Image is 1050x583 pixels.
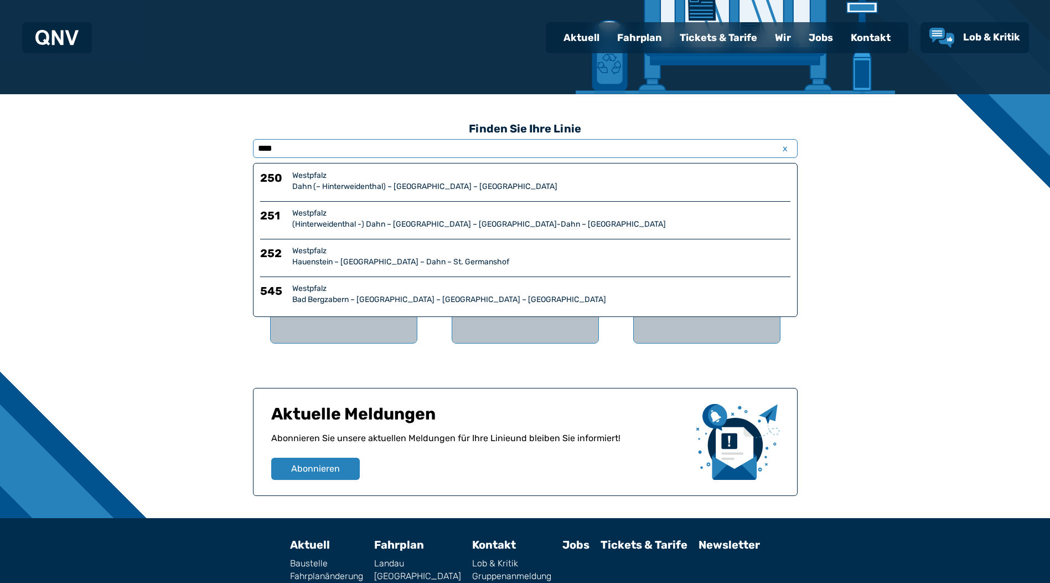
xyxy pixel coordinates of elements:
span: Lob & Kritik [963,31,1020,43]
a: Baustelle [290,559,363,568]
div: Hauenstein – [GEOGRAPHIC_DATA] – Dahn – St. Germanshof [292,257,790,268]
a: Kontakt [472,538,516,551]
p: Abonnieren Sie unsere aktuellen Meldungen für Ihre Linie und bleiben Sie informiert! [271,432,687,458]
h6: 545 [260,283,288,305]
div: Bad Bergzabern – [GEOGRAPHIC_DATA] – [GEOGRAPHIC_DATA] – [GEOGRAPHIC_DATA] [292,294,790,305]
a: Jobs [562,538,589,551]
div: Dahn (– Hinterweidenthal) – [GEOGRAPHIC_DATA] – [GEOGRAPHIC_DATA] [292,181,790,192]
div: Westpfalz [292,246,790,257]
h6: 252 [260,246,288,268]
a: Gruppenanmeldung [472,572,551,581]
a: QNV Logo [35,27,79,49]
a: Jobs [800,23,842,52]
a: Landau [374,559,461,568]
h6: 250 [260,170,288,192]
div: Westpfalz [292,283,790,294]
img: QNV Logo [35,30,79,45]
div: Westpfalz [292,170,790,181]
h3: Finden Sie Ihre Linie [253,116,798,141]
a: Wir [766,23,800,52]
a: Lob & Kritik [472,559,551,568]
h1: Aktuelle Meldungen [271,404,687,432]
a: Newsletter [699,538,760,551]
a: Aktuell [290,538,330,551]
span: Abonnieren [291,462,340,475]
img: newsletter [696,404,779,480]
a: Fahrplanänderung [290,572,363,581]
button: Abonnieren [271,458,360,480]
a: Tickets & Tarife [671,23,766,52]
a: Fahrplan [608,23,671,52]
span: x [778,142,793,155]
a: Kontakt [842,23,899,52]
a: Fahrplan [374,538,424,551]
a: Lob & Kritik [929,28,1020,48]
a: Tickets & Tarife [601,538,687,551]
div: (Hinterweidenthal -) Dahn – [GEOGRAPHIC_DATA] – [GEOGRAPHIC_DATA]-Dahn – [GEOGRAPHIC_DATA] [292,219,790,230]
a: Aktuell [555,23,608,52]
h6: 251 [260,208,288,230]
div: Westpfalz [292,208,790,219]
a: [GEOGRAPHIC_DATA] [374,572,461,581]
